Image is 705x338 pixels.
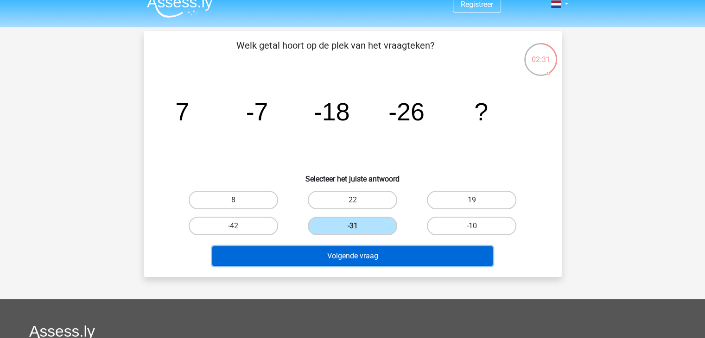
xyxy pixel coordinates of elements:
button: Volgende vraag [212,246,493,266]
h6: Selecteer het juiste antwoord [159,167,547,183]
p: Welk getal hoort op de plek van het vraagteken? [159,38,512,66]
label: 22 [308,191,397,209]
tspan: -26 [388,98,425,125]
label: -31 [308,217,397,235]
tspan: 7 [175,98,189,125]
div: 02:31 [523,42,558,65]
label: 8 [189,191,278,209]
tspan: ? [474,98,488,125]
label: 19 [427,191,516,209]
tspan: -7 [246,98,268,125]
label: -10 [427,217,516,235]
tspan: -18 [313,98,349,125]
label: -42 [189,217,278,235]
